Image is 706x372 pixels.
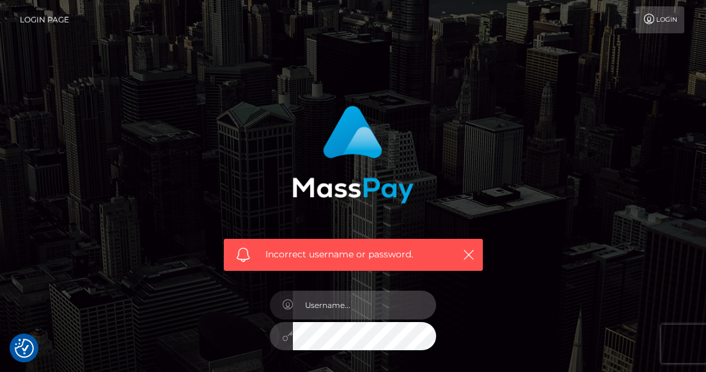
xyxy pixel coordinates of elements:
span: Incorrect username or password. [265,248,448,261]
img: Revisit consent button [15,339,34,358]
input: Username... [293,291,436,319]
a: Login Page [20,6,69,33]
a: Login [636,6,684,33]
img: MassPay Login [292,106,414,204]
button: Consent Preferences [15,339,34,358]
